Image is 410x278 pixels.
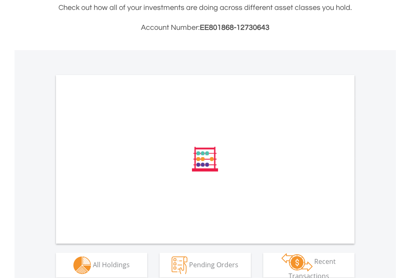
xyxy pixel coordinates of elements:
button: All Holdings [56,253,147,278]
img: pending_instructions-wht.png [172,256,187,274]
button: Pending Orders [160,253,251,278]
div: Check out how all of your investments are doing across different asset classes you hold. [56,2,354,34]
button: Recent Transactions [263,253,354,278]
img: holdings-wht.png [73,256,91,274]
span: EE801868-12730643 [200,24,269,31]
span: All Holdings [93,260,130,269]
span: Pending Orders [189,260,238,269]
h3: Account Number: [56,22,354,34]
img: transactions-zar-wht.png [281,253,313,271]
